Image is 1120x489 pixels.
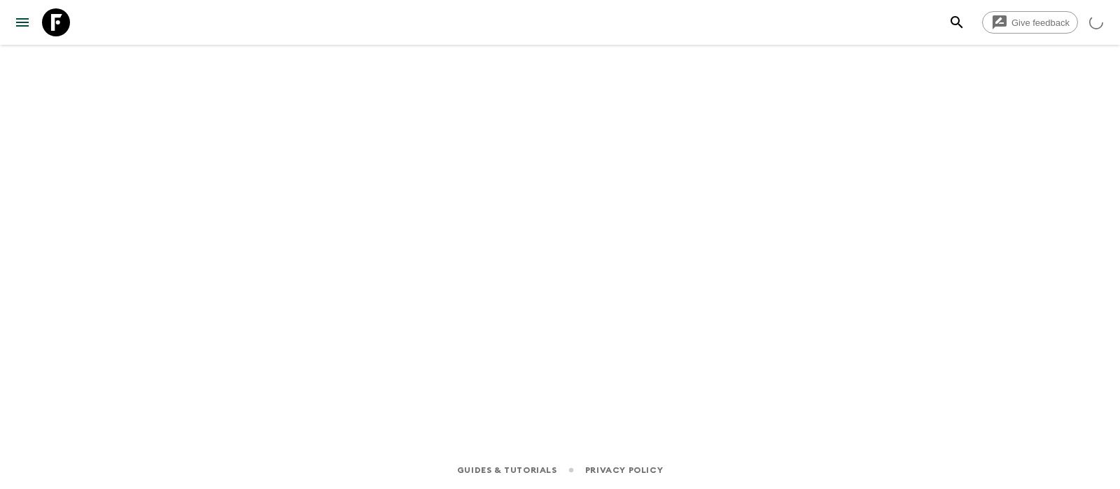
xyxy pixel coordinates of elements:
[943,8,971,36] button: search adventures
[585,462,663,478] a: Privacy Policy
[982,11,1078,34] a: Give feedback
[8,8,36,36] button: menu
[457,462,557,478] a: Guides & Tutorials
[1004,17,1077,28] span: Give feedback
